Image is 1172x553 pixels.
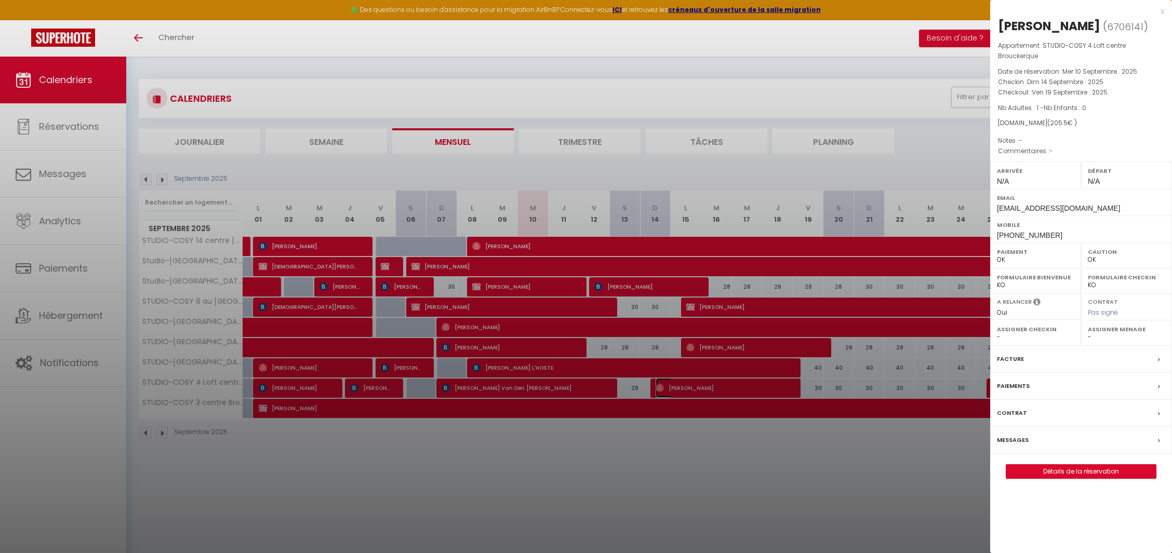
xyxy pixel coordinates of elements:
[1050,118,1068,127] span: 205.5
[990,5,1164,18] div: x
[997,298,1032,306] label: A relancer
[1088,166,1165,176] label: Départ
[997,231,1062,239] span: [PHONE_NUMBER]
[998,77,1164,87] p: Checkin :
[997,220,1165,230] label: Mobile
[1088,324,1165,334] label: Assigner Menage
[1044,103,1086,112] span: Nb Enfants : 0
[1049,146,1053,155] span: -
[997,408,1027,419] label: Contrat
[1103,19,1148,34] span: ( )
[997,166,1074,176] label: Arrivée
[998,103,1086,112] span: Nb Adultes : 1 -
[1088,298,1118,304] label: Contrat
[998,18,1100,34] div: [PERSON_NAME]
[1006,465,1156,478] a: Détails de la réservation
[1088,247,1165,257] label: Caution
[998,146,1164,156] p: Commentaires :
[997,354,1024,365] label: Facture
[997,324,1074,334] label: Assigner Checkin
[1032,88,1108,97] span: Ven 19 Septembre . 2025
[997,381,1030,392] label: Paiements
[1107,20,1143,33] span: 6706141
[1033,298,1041,309] i: Sélectionner OUI si vous souhaiter envoyer les séquences de messages post-checkout
[1088,308,1118,317] span: Pas signé
[997,193,1165,203] label: Email
[1088,272,1165,282] label: Formulaire Checkin
[1006,464,1156,479] button: Détails de la réservation
[1047,118,1077,127] span: ( € )
[998,87,1164,98] p: Checkout :
[998,41,1164,61] p: Appartement :
[1019,136,1022,145] span: -
[997,247,1074,257] label: Paiement
[1027,77,1103,86] span: Dim 14 Septembre . 2025
[997,272,1074,282] label: Formulaire Bienvenue
[998,66,1164,77] p: Date de réservation :
[998,136,1164,146] p: Notes :
[997,204,1120,212] span: [EMAIL_ADDRESS][DOMAIN_NAME]
[1062,67,1137,76] span: Mer 10 Septembre . 2025
[997,435,1029,446] label: Messages
[998,41,1126,60] span: STUDIO-COSY 4 Loft centre Brouckerque
[998,118,1164,128] div: [DOMAIN_NAME]
[997,177,1009,185] span: N/A
[8,4,39,35] button: Ouvrir le widget de chat LiveChat
[1088,177,1100,185] span: N/A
